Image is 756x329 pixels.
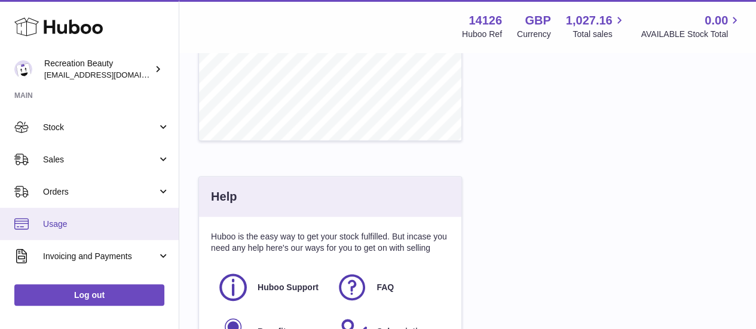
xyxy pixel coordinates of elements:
h3: Help [211,189,237,205]
a: FAQ [336,271,443,303]
span: Sales [43,154,157,165]
span: Orders [43,186,157,198]
img: internalAdmin-14126@internal.huboo.com [14,60,32,78]
span: [EMAIL_ADDRESS][DOMAIN_NAME] [44,70,176,79]
span: Total sales [573,29,626,40]
a: 0.00 AVAILABLE Stock Total [641,13,742,40]
strong: GBP [525,13,550,29]
p: Huboo is the easy way to get your stock fulfilled. But incase you need any help here's our ways f... [211,231,449,254]
span: Usage [43,219,170,230]
span: AVAILABLE Stock Total [641,29,742,40]
div: Recreation Beauty [44,58,152,81]
div: Currency [517,29,551,40]
a: Log out [14,284,164,306]
span: FAQ [377,282,394,293]
a: 1,027.16 Total sales [566,13,626,40]
div: Huboo Ref [462,29,502,40]
span: 1,027.16 [566,13,613,29]
span: 0.00 [705,13,728,29]
strong: 14126 [469,13,502,29]
span: Stock [43,122,157,133]
span: Invoicing and Payments [43,251,157,262]
span: Huboo Support [258,282,319,293]
a: Huboo Support [217,271,324,303]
